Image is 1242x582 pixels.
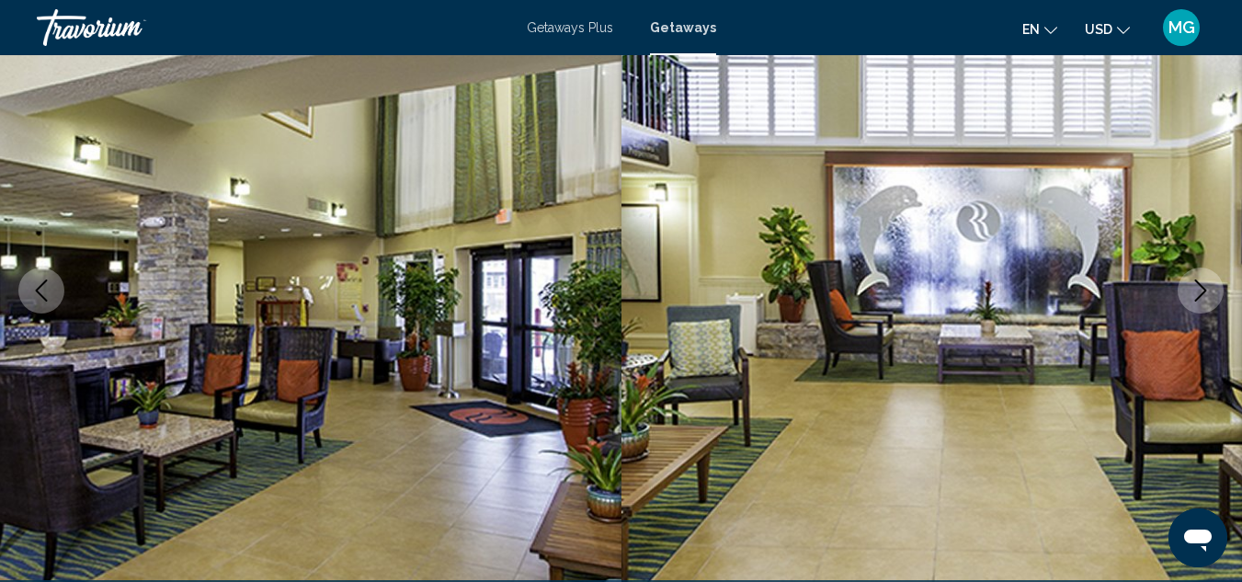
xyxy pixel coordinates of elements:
iframe: Button to launch messaging window [1168,508,1227,567]
button: Change currency [1085,16,1130,42]
a: Getaways [650,20,716,35]
button: User Menu [1157,8,1205,47]
button: Next image [1178,268,1224,314]
a: Getaways Plus [527,20,613,35]
span: USD [1085,22,1112,37]
span: MG [1168,18,1195,37]
a: Travorium [37,9,508,46]
button: Previous image [18,268,64,314]
span: en [1022,22,1040,37]
button: Change language [1022,16,1057,42]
